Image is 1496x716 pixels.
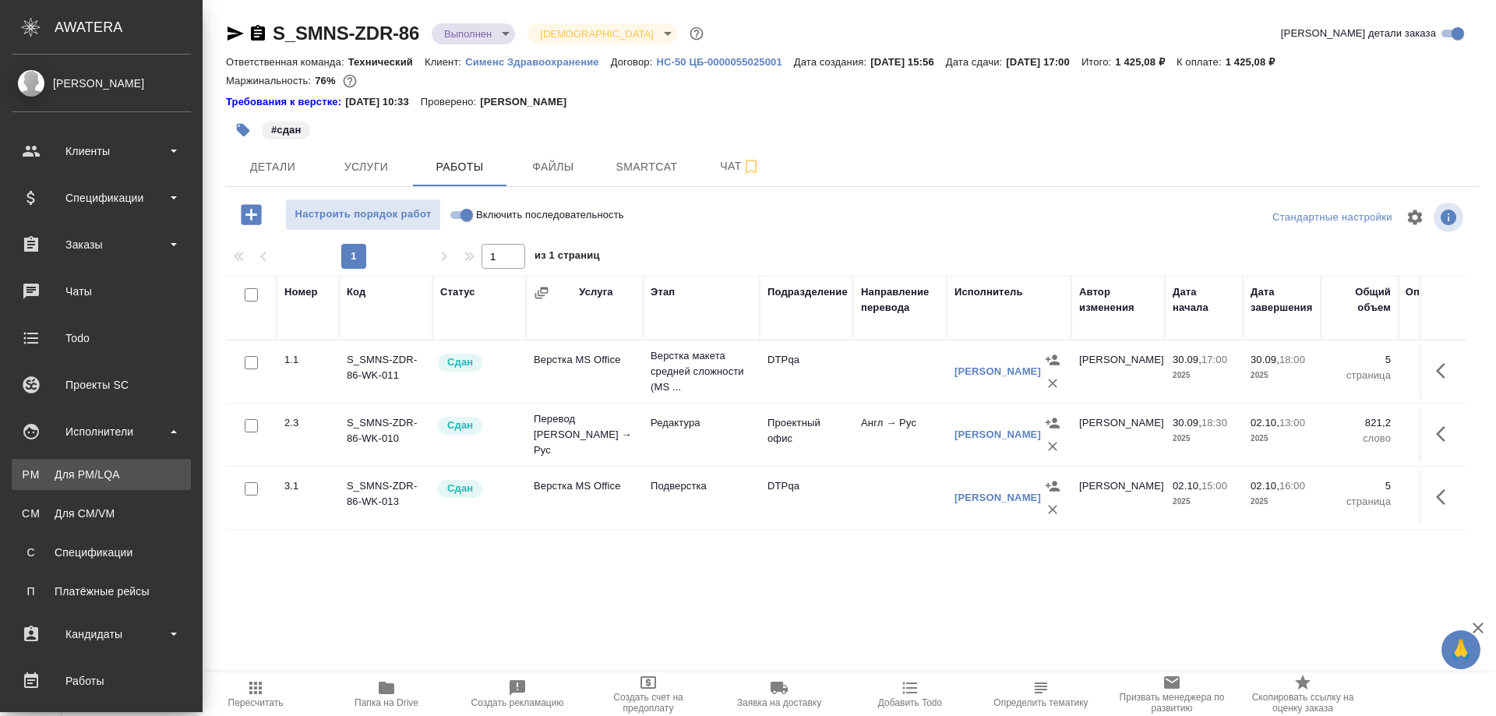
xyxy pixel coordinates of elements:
span: Заявка на доставку [737,697,821,708]
span: Посмотреть информацию [1434,203,1466,232]
a: [PERSON_NAME] [954,429,1041,440]
button: Назначить [1041,411,1064,435]
p: 30.09, [1251,354,1279,365]
span: Детали [235,157,310,177]
div: split button [1268,206,1396,230]
div: Для PM/LQA [19,467,183,482]
button: Добавить тэг [226,113,260,147]
a: Работы [4,661,199,700]
div: Номер [284,284,318,300]
p: страница [1406,494,1484,510]
span: Создать счет на предоплату [592,692,704,714]
span: [PERSON_NAME] детали заказа [1281,26,1436,41]
span: Настроить таблицу [1396,199,1434,236]
div: Дата начала [1173,284,1235,316]
span: Чат [703,157,778,176]
div: Менеджер проверил работу исполнителя, передает ее на следующий этап [436,478,518,499]
p: 821,2 [1406,415,1484,431]
td: Проектный офис [760,407,853,462]
span: Настроить порядок работ [294,206,432,224]
div: 3.1 [284,478,331,494]
p: Договор: [611,56,657,68]
div: Выполнен [432,23,515,44]
div: 1.1 [284,352,331,368]
button: Сгруппировать [534,285,549,301]
button: 🙏 [1441,630,1480,669]
p: страница [1328,494,1391,510]
div: Для CM/VM [19,506,183,521]
div: Работы [12,669,191,693]
p: 5 [1328,352,1391,368]
td: Верстка MS Office [526,344,643,399]
td: DTPqa [760,344,853,399]
p: слово [1328,431,1391,446]
p: 30.09, [1173,354,1201,365]
div: Дата завершения [1251,284,1313,316]
p: 1 425,08 ₽ [1226,56,1287,68]
div: Todo [12,326,191,350]
span: Добавить Todo [878,697,942,708]
span: Smartcat [609,157,684,177]
td: S_SMNS-ZDR-86-WK-011 [339,344,432,399]
div: Исполнители [12,420,191,443]
p: 02.10, [1173,480,1201,492]
td: S_SMNS-ZDR-86-WK-010 [339,407,432,462]
p: Редактура [651,415,752,431]
p: 5 [1406,478,1484,494]
span: сдан [260,122,312,136]
a: ППлатёжные рейсы [12,576,191,607]
svg: Подписаться [742,157,760,176]
p: Клиент: [425,56,465,68]
p: Проверено: [421,94,481,110]
div: Автор изменения [1079,284,1157,316]
p: 2025 [1173,431,1235,446]
div: Общий объем [1328,284,1391,316]
div: Услуга [579,284,612,300]
p: 17:00 [1201,354,1227,365]
p: 13:00 [1279,417,1305,429]
button: Назначить [1041,348,1064,372]
p: слово [1406,431,1484,446]
button: Выполнен [439,27,496,41]
button: 287.20 RUB; [340,71,360,91]
td: DTPqa [760,471,853,525]
p: 02.10, [1251,417,1279,429]
p: [DATE] 10:33 [345,94,421,110]
p: Подверстка [651,478,752,494]
a: HC-50 ЦБ-0000055025001 [656,55,793,68]
p: Сименс Здравоохранение [465,56,611,68]
div: Направление перевода [861,284,939,316]
button: Настроить порядок работ [285,199,441,231]
p: [PERSON_NAME] [480,94,578,110]
div: Проекты SC [12,373,191,397]
p: 30.09, [1173,417,1201,429]
div: Оплачиваемый объем [1406,284,1484,316]
div: Менеджер проверил работу исполнителя, передает ее на следующий этап [436,352,518,373]
button: Создать счет на предоплату [583,672,714,716]
div: Статус [440,284,475,300]
div: 2.3 [284,415,331,431]
p: 18:00 [1279,354,1305,365]
div: Заказы [12,233,191,256]
div: Подразделение [767,284,848,300]
div: Менеджер проверил работу исполнителя, передает ее на следующий этап [436,415,518,436]
td: Перевод [PERSON_NAME] → Рус [526,404,643,466]
a: PMДля PM/LQA [12,459,191,490]
td: Верстка MS Office [526,471,643,525]
td: Англ → Рус [853,407,947,462]
button: Удалить [1041,498,1064,521]
td: [PERSON_NAME] [1071,407,1165,462]
p: [DATE] 17:00 [1006,56,1081,68]
p: Верстка макета средней сложности (MS ... [651,348,752,395]
a: Требования к верстке: [226,94,345,110]
span: Создать рекламацию [471,697,564,708]
span: из 1 страниц [535,246,600,269]
button: [DEMOGRAPHIC_DATA] [535,27,658,41]
div: AWATERA [55,12,203,43]
p: 15:00 [1201,480,1227,492]
button: Здесь прячутся важные кнопки [1427,352,1464,390]
p: К оплате: [1177,56,1226,68]
a: Чаты [4,272,199,311]
div: [PERSON_NAME] [12,75,191,92]
div: Код [347,284,365,300]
